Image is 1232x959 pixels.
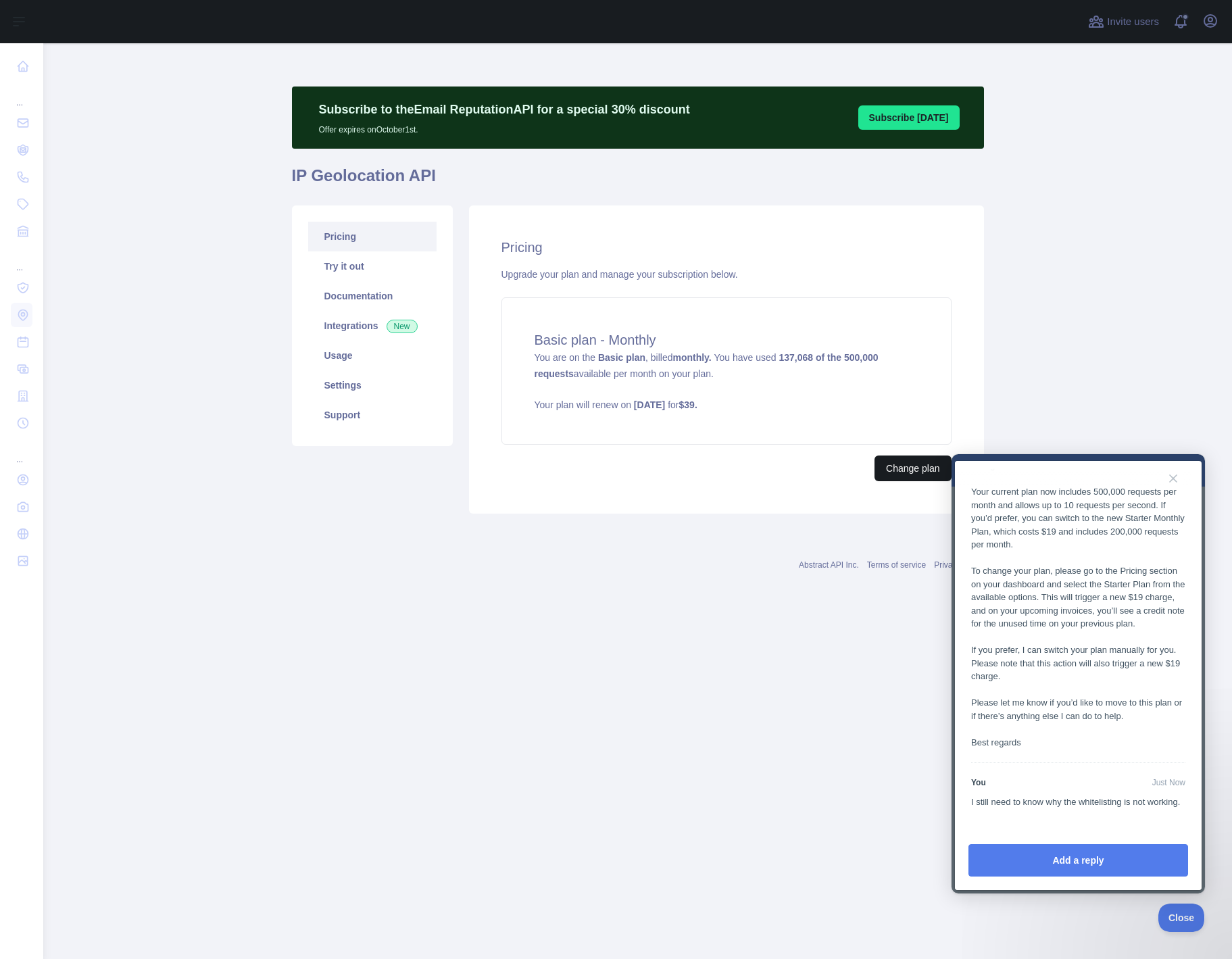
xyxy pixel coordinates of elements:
[1085,11,1162,32] button: Invite users
[319,100,690,119] p: Subscribe to the Email Reputation API for a special 30 % discount
[308,311,437,341] a: Integrations New
[308,281,437,311] a: Documentation
[535,398,918,412] p: Your plan will renew on for
[858,105,960,130] button: Subscribe [DATE]
[308,400,437,430] a: Support
[308,370,437,400] a: Settings
[867,560,926,570] a: Terms of service
[387,320,418,333] span: New
[20,322,201,335] span: You
[201,322,234,335] span: Sep 12, 2025
[1158,904,1205,932] iframe: Help Scout Beacon - Close
[672,352,711,363] strong: monthly.
[874,456,951,481] button: Change plan
[308,341,437,370] a: Usage
[799,560,859,570] a: Abstract API Inc.
[501,268,952,281] div: Upgrade your plan and manage your subscription below.
[11,438,32,465] div: ...
[11,81,32,108] div: ...
[535,352,918,412] span: You are on the , billed You have used available per month on your plan.
[308,222,437,251] a: Pricing
[17,390,237,422] button: Add a reply
[535,330,918,349] h4: Basic plan - Monthly
[634,399,665,410] strong: [DATE]
[11,246,32,273] div: ...
[598,352,645,363] strong: Basic plan
[535,352,879,379] strong: 137,068 of the 500,000 requests
[1107,14,1159,30] span: Invite users
[308,251,437,281] a: Try it out
[952,454,1205,893] iframe: Help Scout Beacon - Live Chat, Contact Form, and Knowledge Base
[679,399,697,410] strong: $ 39 .
[501,238,952,257] h2: Pricing
[934,560,983,570] a: Privacy policy
[319,119,690,135] p: Offer expires on October 1st.
[292,165,984,197] h1: IP Geolocation API
[20,341,234,355] div: I still need to know why the whitelisting is not working.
